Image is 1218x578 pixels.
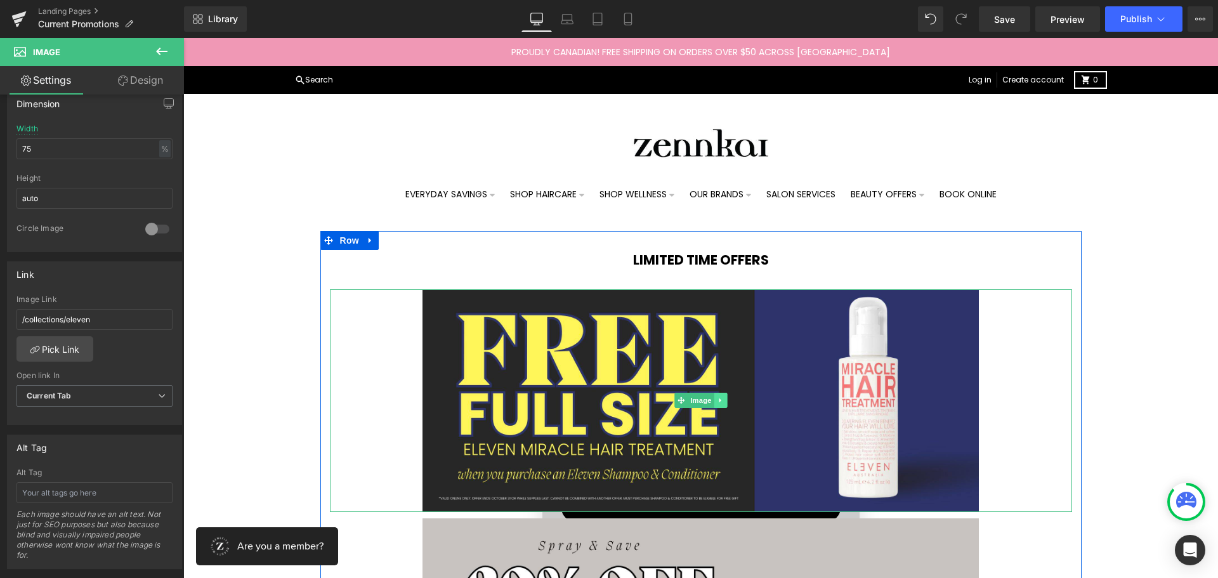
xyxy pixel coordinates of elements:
[667,150,733,162] span: BEAUTY OFFERS
[38,19,119,29] span: Current Promotions
[416,150,483,162] span: SHOP WELLNESS
[813,34,886,49] a: Create account
[1188,6,1213,32] button: More
[506,150,560,162] span: OUR BRANDS
[16,509,173,568] div: Each image should have an alt text. Not just for SEO purposes but also because blind and visually...
[583,150,652,162] span: SALON SERVICES
[16,91,60,109] div: Dimension
[582,6,613,32] a: Tablet
[319,145,409,167] summary: SHOP HAIRCARE
[16,138,173,159] input: auto
[552,6,582,32] a: Laptop
[16,309,173,330] input: https://your-shop.myshopify.com
[327,150,393,162] span: SHOP HAIRCARE
[16,295,173,304] div: Image Link
[530,355,544,370] a: Expand / Collapse
[1105,6,1182,32] button: Publish
[749,145,821,167] a: BOOK ONLINE
[1175,535,1205,565] div: Open Intercom Messenger
[910,37,915,47] span: 0
[107,34,155,49] button: Search
[1120,14,1152,24] span: Publish
[499,145,575,167] summary: OUR BRANDS
[16,188,173,209] input: auto
[1035,6,1100,32] a: Preview
[184,6,247,32] a: New Library
[179,193,195,212] a: Expand / Collapse
[756,150,813,162] span: BOOK ONLINE
[16,262,34,280] div: Link
[613,6,643,32] a: Mobile
[33,47,60,57] span: Image
[27,391,72,400] b: Current Tab
[214,145,319,167] summary: EVERYDAY SAVINGS
[891,33,924,51] a: 0
[159,140,171,157] div: %
[122,37,150,47] span: Search
[1051,13,1085,26] span: Preview
[16,336,93,362] a: Pick Link
[16,371,173,380] div: Open link In
[409,145,499,167] summary: SHOP WELLNESS
[948,6,974,32] button: Redo
[660,145,749,167] summary: BEAUTY OFFERS
[222,150,304,162] span: EVERYDAY SAVINGS
[410,81,625,129] img: Zennkai
[16,174,173,183] div: Height
[16,435,47,453] div: Alt Tag
[16,482,173,503] input: Your alt tags go here
[504,355,531,370] span: Image
[95,66,187,95] a: Design
[16,468,173,477] div: Alt Tag
[16,223,133,237] div: Circle Image
[208,13,238,25] span: Library
[450,213,586,231] strong: LIMITED TIME OFFERS
[780,34,813,49] a: Log in
[13,489,155,527] iframe: Button to open loyalty program pop-up
[575,145,660,167] a: SALON SERVICES
[38,6,184,16] a: Landing Pages
[521,6,552,32] a: Desktop
[16,124,38,133] div: Width
[994,13,1015,26] span: Save
[918,6,943,32] button: Undo
[154,193,179,212] span: Row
